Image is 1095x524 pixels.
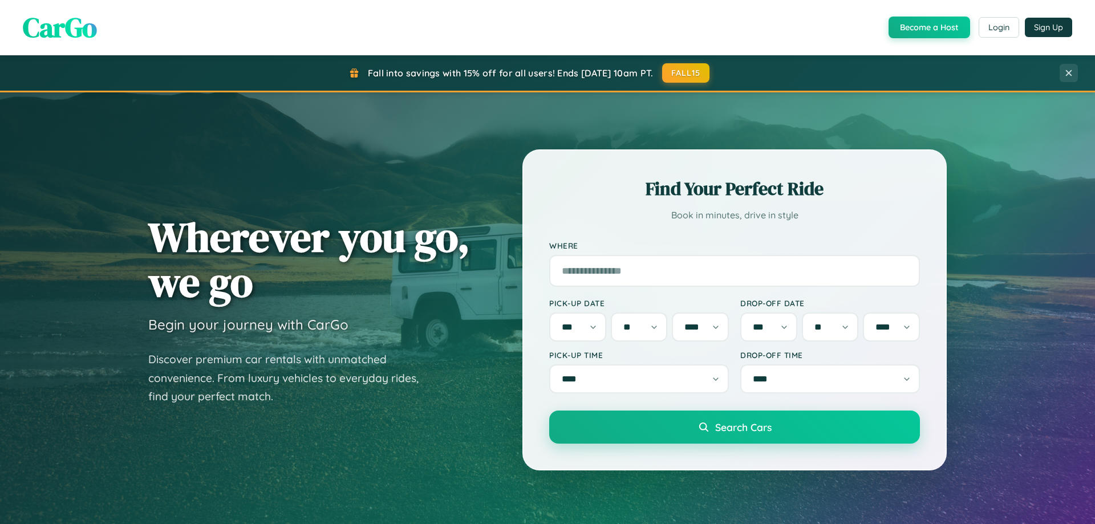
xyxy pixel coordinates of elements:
label: Drop-off Date [740,298,920,308]
label: Pick-up Date [549,298,729,308]
p: Book in minutes, drive in style [549,207,920,224]
label: Drop-off Time [740,350,920,360]
button: Become a Host [889,17,970,38]
h1: Wherever you go, we go [148,214,470,304]
button: Sign Up [1025,18,1072,37]
span: CarGo [23,9,97,46]
label: Pick-up Time [549,350,729,360]
button: FALL15 [662,63,710,83]
span: Search Cars [715,421,772,433]
button: Login [979,17,1019,38]
h2: Find Your Perfect Ride [549,176,920,201]
label: Where [549,241,920,250]
h3: Begin your journey with CarGo [148,316,348,333]
p: Discover premium car rentals with unmatched convenience. From luxury vehicles to everyday rides, ... [148,350,433,406]
button: Search Cars [549,411,920,444]
span: Fall into savings with 15% off for all users! Ends [DATE] 10am PT. [368,67,654,79]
